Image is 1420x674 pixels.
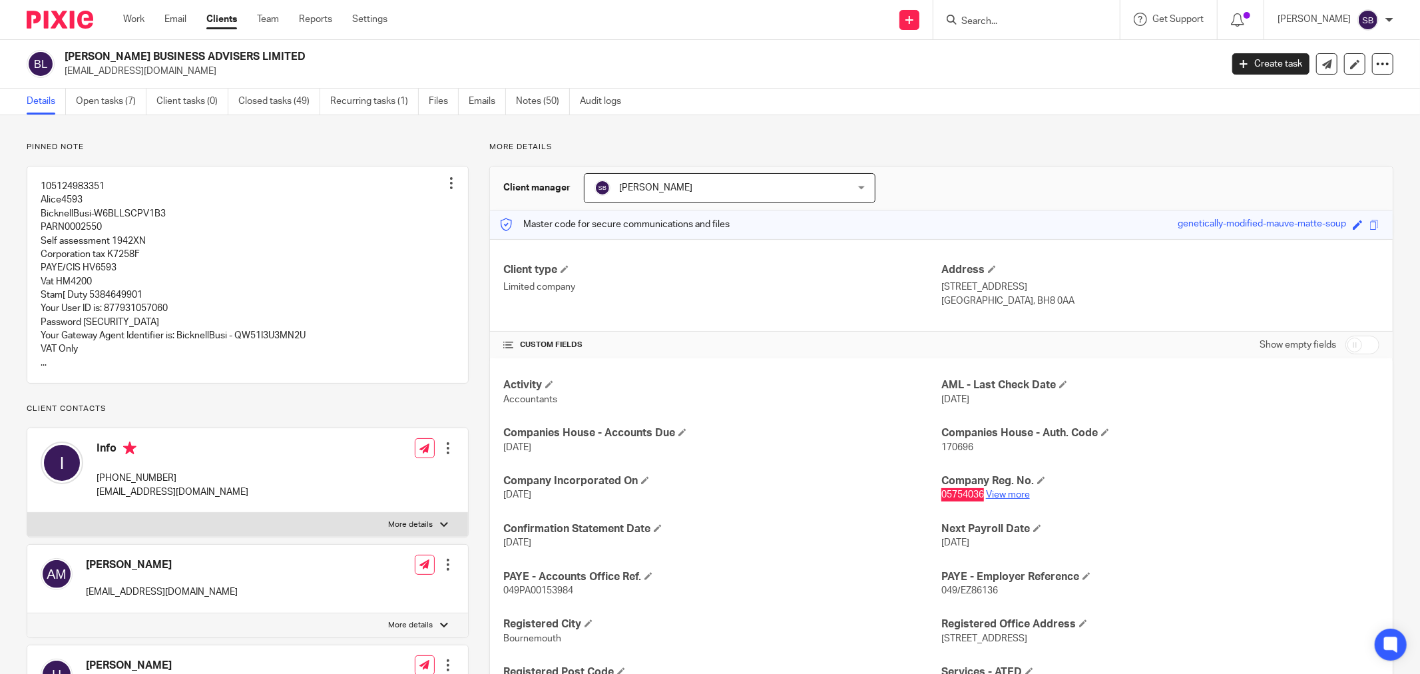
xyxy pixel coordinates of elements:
span: 049/EZ86136 [941,586,998,595]
h4: CUSTOM FIELDS [503,340,941,350]
span: Get Support [1152,15,1204,24]
a: Notes (50) [516,89,570,115]
a: Create task [1232,53,1309,75]
a: Closed tasks (49) [238,89,320,115]
h4: PAYE - Employer Reference [941,570,1379,584]
input: Search [960,16,1080,28]
p: [EMAIL_ADDRESS][DOMAIN_NAME] [65,65,1212,78]
a: Open tasks (7) [76,89,146,115]
a: Settings [352,13,387,26]
p: Client contacts [27,404,469,414]
h4: Activity [503,378,941,392]
h4: [PERSON_NAME] [86,558,238,572]
span: [PERSON_NAME] [619,183,692,192]
a: Email [164,13,186,26]
span: 170696 [941,443,973,452]
h3: Client manager [503,181,571,194]
label: Show empty fields [1260,338,1336,352]
h4: Registered Office Address [941,617,1379,631]
h2: [PERSON_NAME] BUSINESS ADVISERS LIMITED [65,50,983,64]
a: Details [27,89,66,115]
a: Audit logs [580,89,631,115]
p: Pinned note [27,142,469,153]
p: Master code for secure communications and files [500,218,730,231]
p: More details [389,519,433,530]
a: Team [257,13,279,26]
img: svg%3E [27,50,55,78]
span: 049PA00153984 [503,586,573,595]
p: [EMAIL_ADDRESS][DOMAIN_NAME] [86,585,238,599]
span: 05754036 [941,490,984,500]
span: [DATE] [941,538,969,547]
a: Work [123,13,144,26]
h4: AML - Last Check Date [941,378,1379,392]
h4: Address [941,263,1379,277]
span: [DATE] [503,443,531,452]
p: [STREET_ADDRESS] [941,280,1379,294]
h4: PAYE - Accounts Office Ref. [503,570,941,584]
img: svg%3E [1357,9,1379,31]
p: More details [489,142,1393,153]
h4: [PERSON_NAME] [86,659,311,673]
h4: Client type [503,263,941,277]
span: [DATE] [503,538,531,547]
h4: Next Payroll Date [941,522,1379,536]
a: Recurring tasks (1) [330,89,419,115]
span: [STREET_ADDRESS] [941,634,1027,643]
h4: Info [97,442,248,458]
i: Primary [123,442,136,455]
p: [EMAIL_ADDRESS][DOMAIN_NAME] [97,486,248,499]
p: [PHONE_NUMBER] [97,472,248,485]
a: Files [429,89,459,115]
p: [PERSON_NAME] [1278,13,1351,26]
img: svg%3E [41,442,83,484]
span: Bournemouth [503,634,561,643]
h4: Companies House - Accounts Due [503,426,941,440]
p: [GEOGRAPHIC_DATA], BH8 0AA [941,294,1379,308]
h4: Company Incorporated On [503,474,941,488]
img: Pixie [27,11,93,29]
a: Reports [299,13,332,26]
img: svg%3E [41,558,73,590]
span: [DATE] [503,490,531,500]
span: [DATE] [941,395,969,404]
h4: Company Reg. No. [941,474,1379,488]
a: View more [986,490,1030,500]
span: Accountants [503,395,557,404]
a: Clients [206,13,237,26]
h4: Confirmation Statement Date [503,522,941,536]
div: genetically-modified-mauve-matte-soup [1178,217,1346,232]
h4: Registered City [503,617,941,631]
a: Client tasks (0) [156,89,228,115]
p: Limited company [503,280,941,294]
a: Emails [469,89,506,115]
p: More details [389,620,433,631]
h4: Companies House - Auth. Code [941,426,1379,440]
img: svg%3E [594,180,610,196]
